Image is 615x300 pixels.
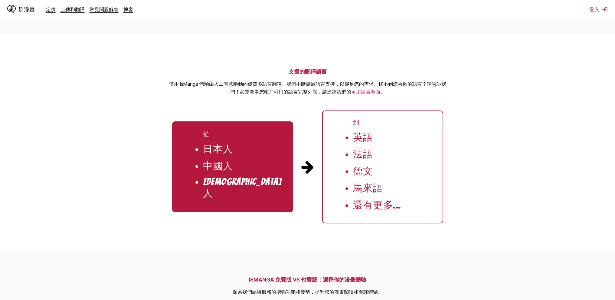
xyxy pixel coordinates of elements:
[203,161,233,171] font: 中國人
[7,5,46,15] a: IsManga 標誌是漫畫
[590,6,608,13] button: 登入
[203,176,282,198] font: [DEMOGRAPHIC_DATA]人
[123,6,133,12] a: 博客
[172,121,293,212] ul: 原始語言
[300,160,315,174] img: 從來源語言指向目標語言的箭頭
[353,119,359,126] font: 到
[203,144,233,154] font: 日本人
[18,7,35,12] font: 是漫畫
[590,6,599,12] font: 登入
[233,289,383,295] font: 探索我們高級服務的增強功能和優勢，提升您的漫畫閱讀和翻譯體驗。
[322,110,443,223] ul: 目標語言
[602,7,608,13] img: 登出
[353,149,373,159] font: 法語
[380,89,385,95] font: 。
[169,81,446,95] font: 使用 IsManga 體驗由人工智慧驅動的優質多語言翻譯。我們不斷擴展語言支持，以滿足您的需求。找不到您喜歡的語言？請告訴我們！如需查看您帳戶可用的語言完整列表，請造訪我們的
[249,276,366,283] font: ISMANGA 免費版 VS 付費版：選擇你的漫畫體驗
[351,89,380,95] a: 可用語言
[90,6,119,12] a: 常見問題解答
[351,89,380,95] font: 可用語言頁面
[353,183,383,193] font: 馬來語
[353,200,401,210] font: 還有更多...
[7,5,16,13] img: IsManga 標誌
[203,131,209,137] font: 從
[353,166,373,176] font: 德文
[46,6,56,12] a: 定價
[353,132,373,142] font: 英語
[61,6,85,12] a: 上傳和翻譯
[289,68,327,75] font: 支援的翻譯語言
